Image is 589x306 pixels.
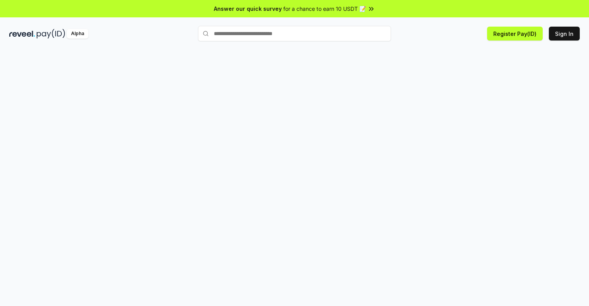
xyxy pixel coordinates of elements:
[549,27,580,41] button: Sign In
[9,29,35,39] img: reveel_dark
[214,5,282,13] span: Answer our quick survey
[37,29,65,39] img: pay_id
[67,29,88,39] div: Alpha
[283,5,366,13] span: for a chance to earn 10 USDT 📝
[487,27,543,41] button: Register Pay(ID)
